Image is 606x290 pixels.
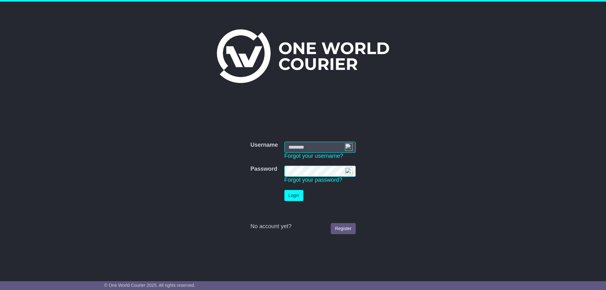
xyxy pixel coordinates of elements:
button: Login [284,190,303,201]
div: No account yet? [250,223,355,230]
img: npw-badge-icon-locked.svg [345,143,353,151]
img: npw-badge-icon-locked.svg [345,168,353,175]
a: Forgot your username? [284,153,343,159]
label: Username [250,142,278,149]
a: Register [331,223,355,234]
img: One World [217,29,389,83]
a: Forgot your password? [284,177,342,183]
span: © One World Courier 2025. All rights reserved. [104,283,195,288]
label: Password [250,166,277,173]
